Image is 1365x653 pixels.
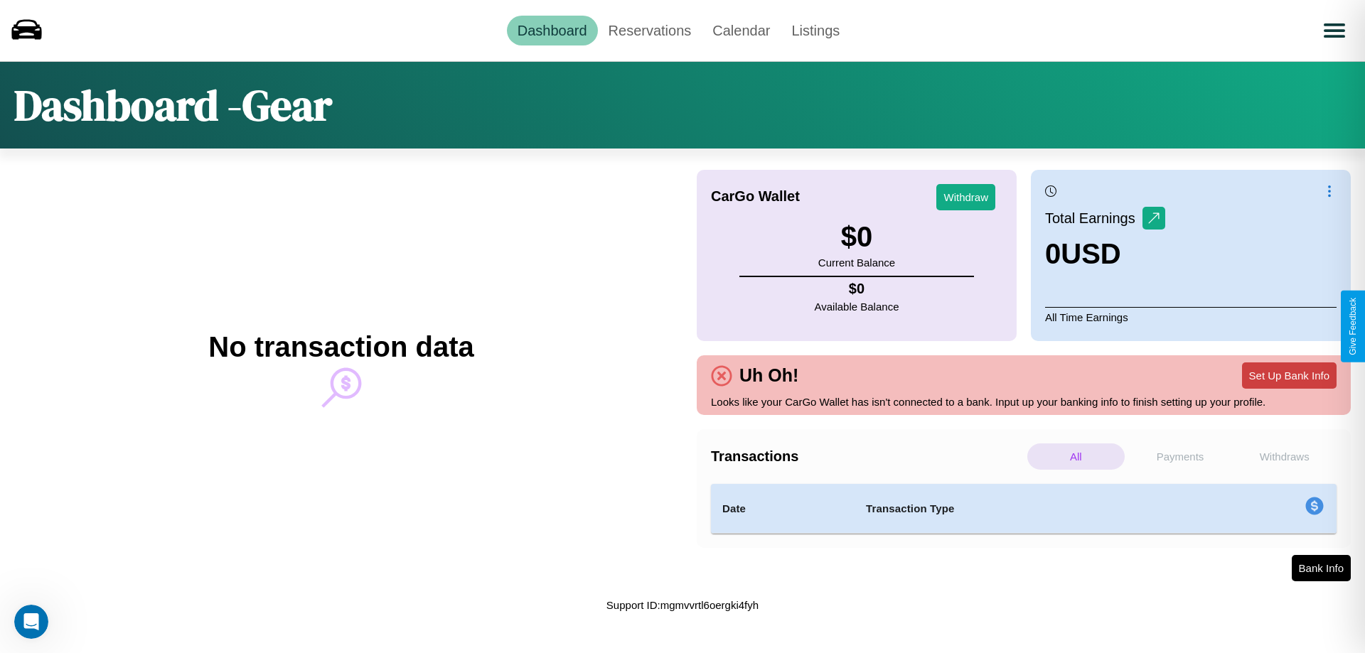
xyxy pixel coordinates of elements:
[1236,443,1333,470] p: Withdraws
[507,16,598,45] a: Dashboard
[598,16,702,45] a: Reservations
[1045,307,1337,327] p: All Time Earnings
[606,595,759,615] p: Support ID: mgmvvrtl6oergki4fyh
[702,16,781,45] a: Calendar
[1348,298,1358,355] div: Give Feedback
[1045,205,1142,231] p: Total Earnings
[711,392,1337,411] p: Looks like your CarGo Wallet has isn't connected to a bank. Input up your banking info to finish ...
[1027,443,1125,470] p: All
[732,365,805,386] h4: Uh Oh!
[711,484,1337,534] table: simple table
[815,297,899,316] p: Available Balance
[1315,11,1354,50] button: Open menu
[1132,443,1229,470] p: Payments
[866,500,1189,517] h4: Transaction Type
[818,221,895,253] h3: $ 0
[14,605,48,639] iframe: Intercom live chat
[815,281,899,297] h4: $ 0
[1242,362,1337,389] button: Set Up Bank Info
[14,76,332,134] h1: Dashboard - Gear
[781,16,850,45] a: Listings
[722,500,843,517] h4: Date
[711,188,800,205] h4: CarGo Wallet
[208,331,473,363] h2: No transaction data
[1045,238,1165,270] h3: 0 USD
[1292,555,1351,581] button: Bank Info
[818,253,895,272] p: Current Balance
[936,184,995,210] button: Withdraw
[711,448,1024,465] h4: Transactions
